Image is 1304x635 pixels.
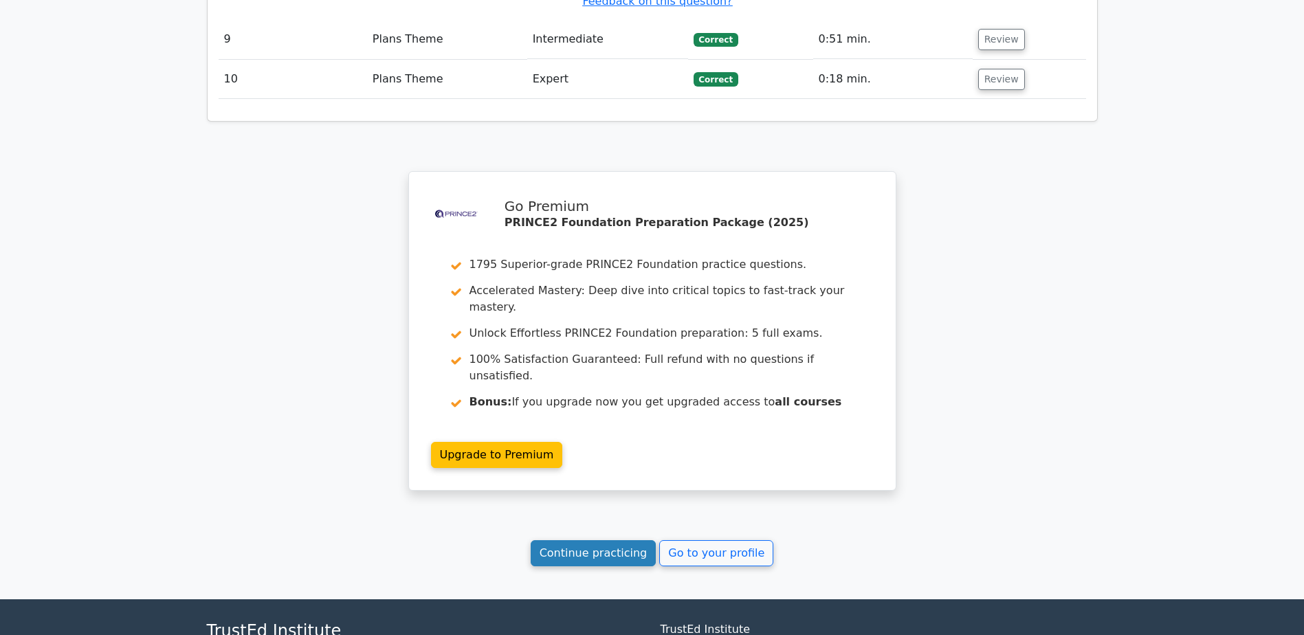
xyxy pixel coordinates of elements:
[527,60,688,99] td: Expert
[219,20,367,59] td: 9
[978,69,1025,90] button: Review
[813,20,973,59] td: 0:51 min.
[531,540,656,566] a: Continue practicing
[527,20,688,59] td: Intermediate
[694,72,738,86] span: Correct
[978,29,1025,50] button: Review
[659,540,773,566] a: Go to your profile
[431,442,563,468] a: Upgrade to Premium
[367,20,527,59] td: Plans Theme
[694,33,738,47] span: Correct
[813,60,973,99] td: 0:18 min.
[219,60,367,99] td: 10
[367,60,527,99] td: Plans Theme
